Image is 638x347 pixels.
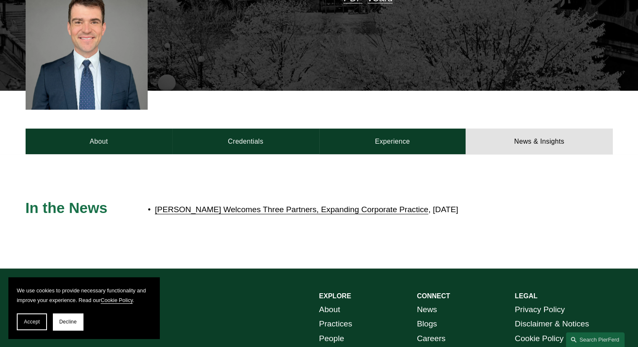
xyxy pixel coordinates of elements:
[17,313,47,330] button: Accept
[466,129,612,154] a: News & Insights
[319,129,466,154] a: Experience
[319,292,351,300] strong: EXPLORE
[17,286,151,305] p: We use cookies to provide necessary functionality and improve your experience. Read our .
[59,319,77,325] span: Decline
[515,302,565,317] a: Privacy Policy
[319,331,344,346] a: People
[8,277,159,339] section: Cookie banner
[515,292,537,300] strong: LEGAL
[417,302,437,317] a: News
[319,317,352,331] a: Practices
[172,129,319,154] a: Credentials
[26,200,108,216] span: In the News
[155,202,539,217] p: , [DATE]
[155,205,428,214] a: [PERSON_NAME] Welcomes Three Partners, Expanding Corporate Practice
[417,317,437,331] a: Blogs
[53,313,83,330] button: Decline
[417,331,445,346] a: Careers
[24,319,40,325] span: Accept
[417,292,450,300] strong: CONNECT
[566,332,625,347] a: Search this site
[515,331,563,346] a: Cookie Policy
[515,317,589,331] a: Disclaimer & Notices
[101,297,133,303] a: Cookie Policy
[319,302,340,317] a: About
[26,129,172,154] a: About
